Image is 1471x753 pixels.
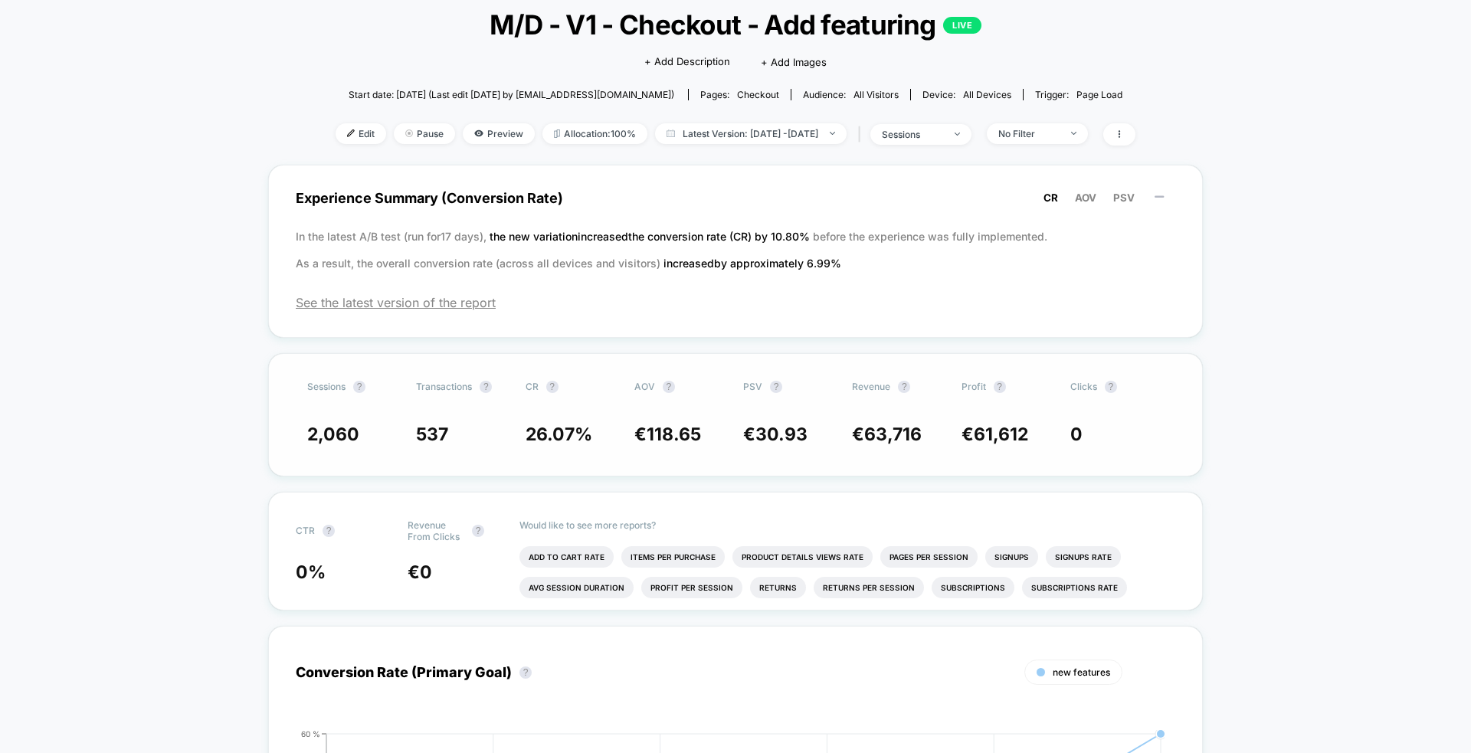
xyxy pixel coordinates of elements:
[1076,89,1122,100] span: Page Load
[542,123,647,144] span: Allocation: 100%
[955,133,960,136] img: end
[963,89,1011,100] span: all devices
[463,123,535,144] span: Preview
[353,381,365,393] button: ?
[932,577,1014,598] li: Subscriptions
[655,123,847,144] span: Latest Version: [DATE] - [DATE]
[519,519,1175,531] p: Would like to see more reports?
[336,123,386,144] span: Edit
[663,381,675,393] button: ?
[554,129,560,138] img: rebalance
[770,381,782,393] button: ?
[394,123,455,144] span: Pause
[621,546,725,568] li: Items Per Purchase
[1053,666,1110,678] span: new features
[347,129,355,137] img: edit
[296,295,1175,310] span: See the latest version of the report
[1109,191,1139,205] button: PSV
[634,424,701,445] span: €
[1039,191,1063,205] button: CR
[974,424,1028,445] span: 61,612
[307,381,346,392] span: Sessions
[943,17,981,34] p: LIVE
[296,181,1175,215] span: Experience Summary (Conversion Rate)
[647,424,701,445] span: 118.65
[1105,381,1117,393] button: ?
[375,8,1096,41] span: M/D - V1 - Checkout - Add featuring
[761,56,827,68] span: + Add Images
[405,129,413,137] img: end
[1071,132,1076,135] img: end
[732,546,873,568] li: Product Details Views Rate
[803,89,899,100] div: Audience:
[880,546,978,568] li: Pages Per Session
[830,132,835,135] img: end
[1070,191,1101,205] button: AOV
[852,381,890,392] span: Revenue
[519,546,614,568] li: Add To Cart Rate
[480,381,492,393] button: ?
[663,257,841,270] span: increased by approximately 6.99 %
[420,561,432,583] span: 0
[898,381,910,393] button: ?
[882,129,943,140] div: sessions
[998,128,1060,139] div: No Filter
[416,381,472,392] span: Transactions
[644,54,730,70] span: + Add Description
[755,424,808,445] span: 30.93
[962,381,986,392] span: Profit
[519,666,532,679] button: ?
[985,546,1038,568] li: Signups
[854,123,870,146] span: |
[814,577,924,598] li: Returns Per Session
[307,424,359,445] span: 2,060
[750,577,806,598] li: Returns
[416,424,448,445] span: 537
[296,525,315,536] span: CTR
[490,230,813,243] span: the new variation increased the conversion rate (CR) by 10.80 %
[408,519,464,542] span: Revenue From Clicks
[864,424,922,445] span: 63,716
[962,424,1028,445] span: €
[1022,577,1127,598] li: Subscriptions Rate
[472,525,484,537] button: ?
[641,577,742,598] li: Profit Per Session
[910,89,1023,100] span: Device:
[323,525,335,537] button: ?
[994,381,1006,393] button: ?
[1043,192,1058,204] span: CR
[349,89,674,100] span: Start date: [DATE] (Last edit [DATE] by [EMAIL_ADDRESS][DOMAIN_NAME])
[546,381,559,393] button: ?
[1070,381,1097,392] span: Clicks
[853,89,899,100] span: All Visitors
[519,577,634,598] li: Avg Session Duration
[737,89,779,100] span: checkout
[1070,424,1083,445] span: 0
[1075,192,1096,204] span: AOV
[1113,192,1135,204] span: PSV
[667,129,675,137] img: calendar
[700,89,779,100] div: Pages:
[296,223,1175,277] p: In the latest A/B test (run for 17 days), before the experience was fully implemented. As a resul...
[1035,89,1122,100] div: Trigger:
[301,729,320,738] tspan: 60 %
[1046,546,1121,568] li: Signups Rate
[743,424,808,445] span: €
[634,381,655,392] span: AOV
[526,381,539,392] span: CR
[743,381,762,392] span: PSV
[526,424,592,445] span: 26.07 %
[408,561,432,583] span: €
[296,561,326,583] span: 0 %
[852,424,922,445] span: €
